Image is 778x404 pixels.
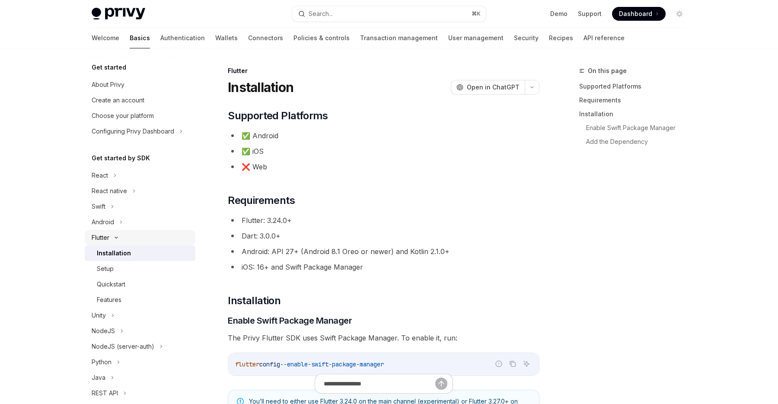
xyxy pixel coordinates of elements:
input: Ask a question... [324,374,435,393]
div: Create an account [92,95,144,105]
h5: Get started [92,62,126,73]
a: Support [578,10,602,18]
button: React [85,168,195,183]
button: Open in ChatGPT [451,80,525,95]
button: Unity [85,308,195,323]
a: Requirements [579,93,693,107]
button: Flutter [85,230,195,245]
a: Transaction management [360,28,438,48]
li: Flutter: 3.24.0+ [228,214,539,226]
div: Search... [309,9,333,19]
button: Java [85,370,195,385]
button: Android [85,214,195,230]
button: Ask AI [521,358,532,369]
span: Enable Swift Package Manager [228,315,352,327]
div: Android [92,217,114,227]
a: User management [448,28,504,48]
a: About Privy [85,77,195,92]
li: Android: API 27+ (Android 8.1 Oreo or newer) and Kotlin 2.1.0+ [228,245,539,258]
a: Features [85,292,195,308]
li: iOS: 16+ and Swift Package Manager [228,261,539,273]
div: REST API [92,388,118,398]
button: NodeJS [85,323,195,339]
div: Python [92,357,112,367]
span: --enable-swift-package-manager [280,360,384,368]
div: NodeJS [92,326,115,336]
div: Swift [92,201,105,212]
a: Installation [85,245,195,261]
button: Python [85,354,195,370]
span: config [259,360,280,368]
button: REST API [85,385,195,401]
a: Supported Platforms [579,80,693,93]
div: Flutter [92,232,109,243]
span: Requirements [228,194,295,207]
button: NodeJS (server-auth) [85,339,195,354]
li: ❌ Web [228,161,539,173]
div: React [92,170,108,181]
a: Installation [579,107,693,121]
a: Policies & controls [293,28,350,48]
div: React native [92,186,127,196]
div: NodeJS (server-auth) [92,341,154,352]
a: Create an account [85,92,195,108]
span: Supported Platforms [228,109,328,123]
a: Recipes [549,28,573,48]
span: On this page [588,66,627,76]
button: Swift [85,199,195,214]
button: Send message [435,378,447,390]
a: Choose your platform [85,108,195,124]
img: light logo [92,8,145,20]
a: Welcome [92,28,119,48]
a: Authentication [160,28,205,48]
div: Configuring Privy Dashboard [92,126,174,137]
button: Copy the contents from the code block [507,358,518,369]
li: ✅ iOS [228,145,539,157]
a: API reference [583,28,625,48]
span: Dashboard [619,10,652,18]
div: Installation [97,248,131,258]
a: Basics [130,28,150,48]
div: Choose your platform [92,111,154,121]
span: Open in ChatGPT [467,83,520,92]
a: Security [514,28,539,48]
h1: Installation [228,80,293,95]
li: Dart: 3.0.0+ [228,230,539,242]
li: ✅ Android [228,130,539,142]
a: Demo [550,10,568,18]
a: Enable Swift Package Manager [579,121,693,135]
div: Java [92,372,105,383]
a: Add the Dependency [579,135,693,149]
a: Dashboard [612,7,666,21]
div: Unity [92,310,106,321]
button: Search...⌘K [292,6,486,22]
div: Flutter [228,67,539,75]
button: Configuring Privy Dashboard [85,124,195,139]
div: About Privy [92,80,124,90]
span: flutter [235,360,259,368]
div: Quickstart [97,279,125,289]
a: Setup [85,261,195,277]
div: Features [97,295,121,305]
span: ⌘ K [472,10,481,17]
a: Quickstart [85,277,195,292]
button: Toggle dark mode [673,7,686,21]
div: Setup [97,264,114,274]
span: Installation [228,294,281,308]
a: Connectors [248,28,283,48]
span: The Privy Flutter SDK uses Swift Package Manager. To enable it, run: [228,332,539,344]
button: React native [85,183,195,199]
h5: Get started by SDK [92,153,150,163]
a: Wallets [215,28,238,48]
button: Report incorrect code [493,358,504,369]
